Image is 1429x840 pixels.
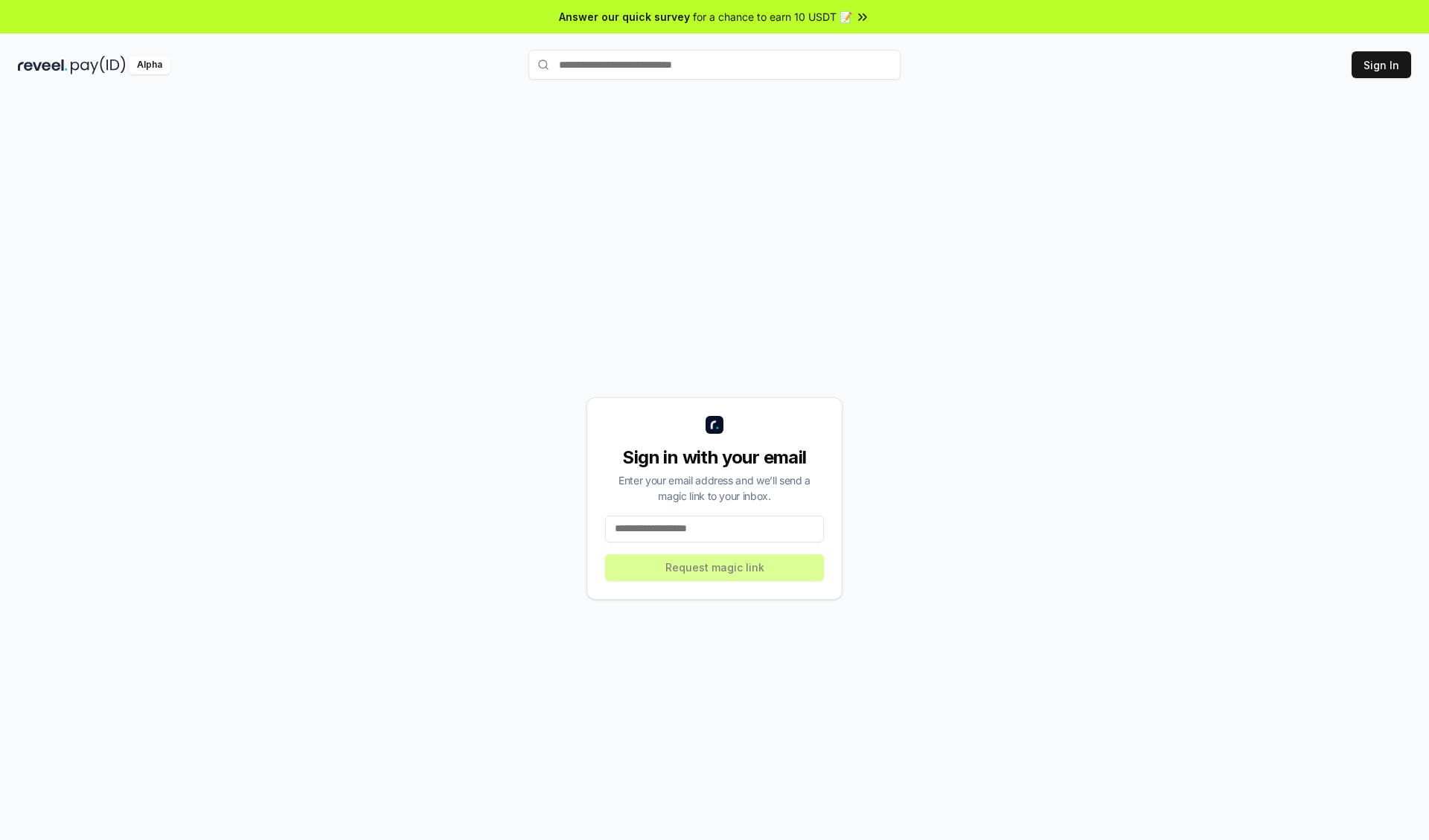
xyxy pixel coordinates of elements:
div: Enter your email address and we’ll send a magic link to your inbox. [605,472,824,504]
img: reveel_dark [18,56,68,74]
div: Alpha [129,56,170,74]
img: pay_id [71,56,126,74]
div: Sign in with your email [605,446,824,469]
span: for a chance to earn 10 USDT 📝 [693,9,852,25]
button: Sign In [1352,51,1411,78]
span: Answer our quick survey [559,9,690,25]
img: logo_small [706,416,723,434]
